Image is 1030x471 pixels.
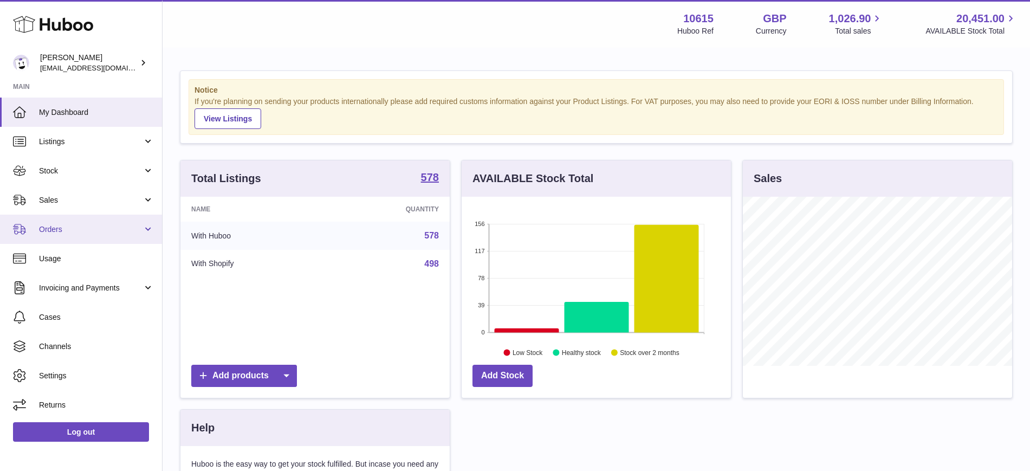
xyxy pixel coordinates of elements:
strong: 10615 [683,11,714,26]
span: Cases [39,312,154,322]
img: fulfillment@fable.com [13,55,29,71]
span: Total sales [835,26,883,36]
span: Orders [39,224,142,235]
strong: GBP [763,11,786,26]
div: [PERSON_NAME] [40,53,138,73]
a: 20,451.00 AVAILABLE Stock Total [925,11,1017,36]
span: Settings [39,371,154,381]
a: Log out [13,422,149,442]
span: Invoicing and Payments [39,283,142,293]
span: Listings [39,137,142,147]
a: 1,026.90 Total sales [829,11,884,36]
span: My Dashboard [39,107,154,118]
span: AVAILABLE Stock Total [925,26,1017,36]
span: 20,451.00 [956,11,1005,26]
span: Stock [39,166,142,176]
span: [EMAIL_ADDRESS][DOMAIN_NAME] [40,63,159,72]
div: Currency [756,26,787,36]
span: Channels [39,341,154,352]
span: Sales [39,195,142,205]
span: 1,026.90 [829,11,871,26]
span: Returns [39,400,154,410]
div: Huboo Ref [677,26,714,36]
span: Usage [39,254,154,264]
